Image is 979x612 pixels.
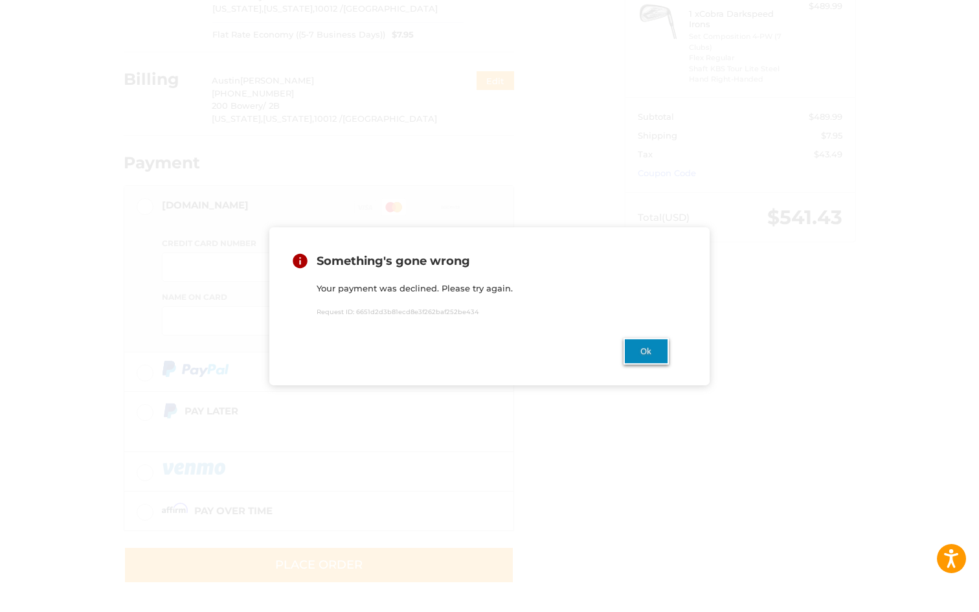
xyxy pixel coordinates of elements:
[356,308,479,315] span: 6651d2d3b81ecd8e3f262baf252be434
[317,308,354,315] span: Request ID:
[317,254,470,268] span: Something's gone wrong
[317,282,669,295] p: Your payment was declined. Please try again.
[624,338,669,365] button: Ok
[872,577,979,612] iframe: Google Customer Reviews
